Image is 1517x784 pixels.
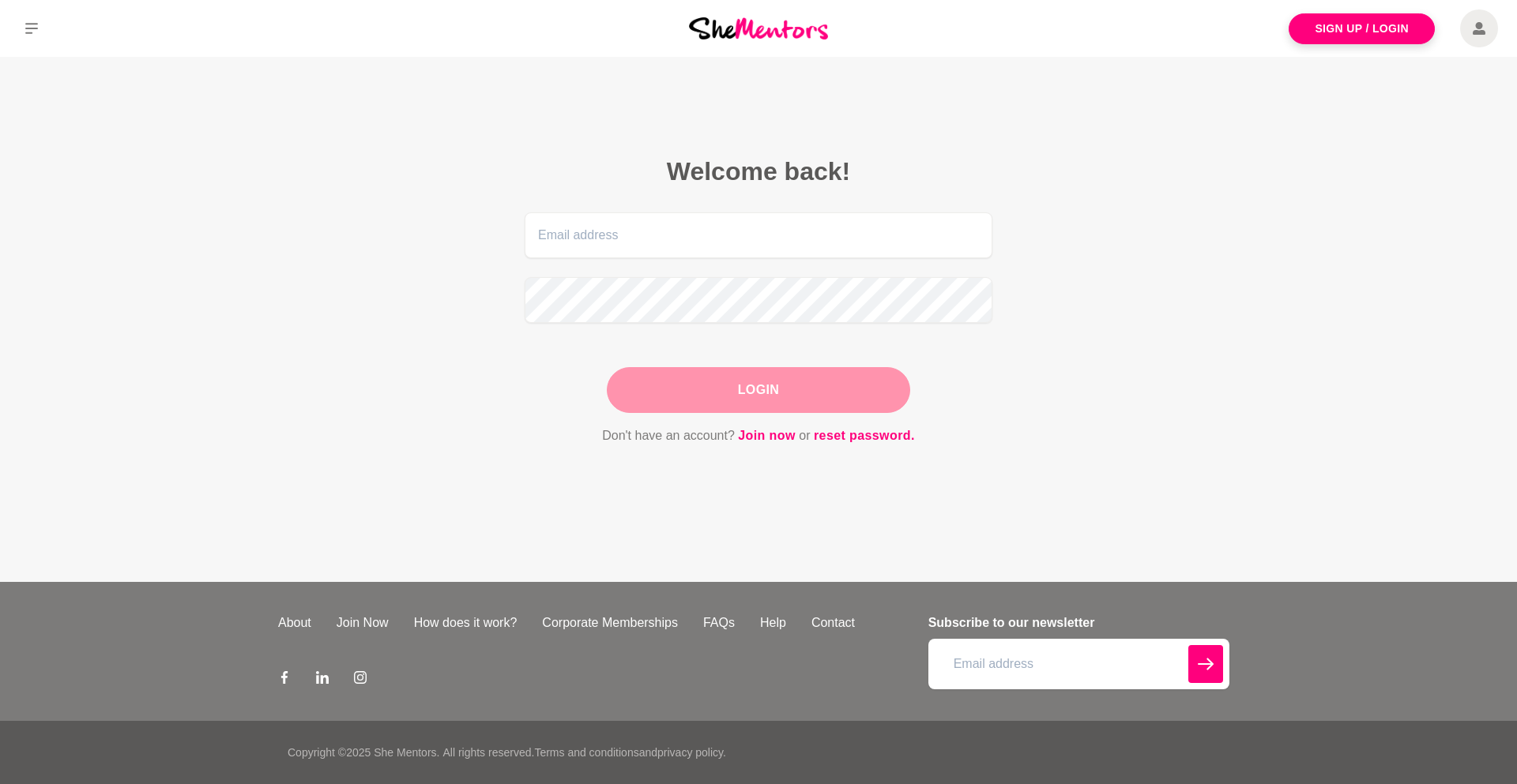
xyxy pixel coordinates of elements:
[525,426,992,446] p: Don't have an account? or
[288,745,439,761] p: Copyright © 2025 She Mentors .
[691,613,747,632] a: FAQs
[534,746,638,759] a: Terms and conditions
[529,613,691,632] a: Corporate Memberships
[1289,13,1435,44] a: Sign Up / Login
[928,613,1229,632] h4: Subscribe to our newsletter
[525,212,992,258] input: Email address
[442,745,725,761] p: All rights reserved. and .
[657,746,723,759] a: privacy policy
[525,156,992,187] h2: Welcome back!
[278,670,291,689] a: Facebook
[265,613,324,632] a: About
[324,613,401,632] a: Join Now
[928,639,1229,689] input: Email address
[814,426,915,446] a: reset password.
[316,670,329,689] a: LinkedIn
[747,613,799,632] a: Help
[738,426,796,446] a: Join now
[354,670,367,689] a: Instagram
[401,613,530,632] a: How does it work?
[689,17,828,39] img: She Mentors Logo
[799,613,868,632] a: Contact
